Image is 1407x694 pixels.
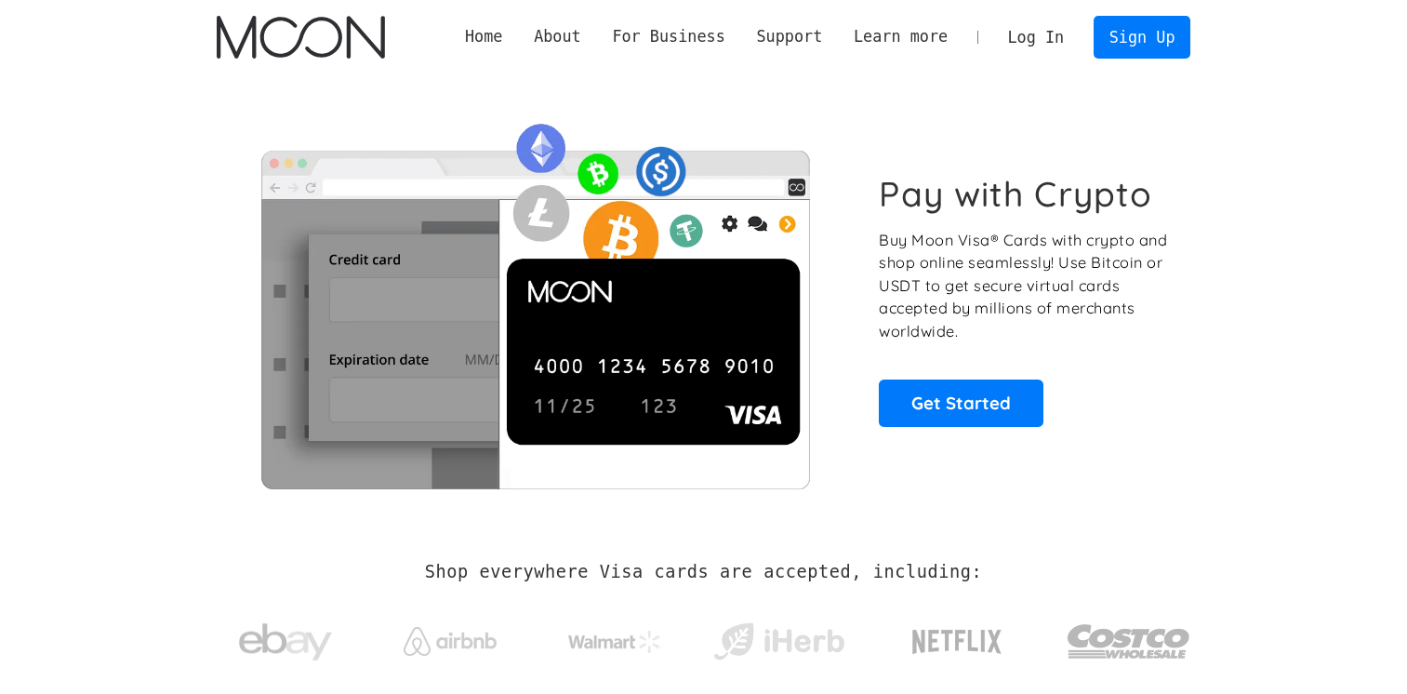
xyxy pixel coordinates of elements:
img: Airbnb [404,627,497,656]
img: Netflix [910,619,1003,665]
a: Netflix [874,600,1041,674]
a: Home [449,25,518,48]
img: Moon Logo [217,16,385,59]
div: Support [741,25,838,48]
a: Walmart [545,612,684,662]
img: Walmart [568,631,661,653]
a: Get Started [879,380,1043,426]
a: Costco [1067,588,1191,686]
img: Moon Cards let you spend your crypto anywhere Visa is accepted. [217,111,854,488]
img: ebay [239,613,332,672]
a: Airbnb [380,608,519,665]
p: Buy Moon Visa® Cards with crypto and shop online seamlessly! Use Bitcoin or USDT to get secure vi... [879,229,1170,343]
div: Learn more [838,25,963,48]
div: About [534,25,581,48]
h1: Pay with Crypto [879,173,1152,215]
div: Learn more [854,25,948,48]
h2: Shop everywhere Visa cards are accepted, including: [425,562,982,582]
a: home [217,16,385,59]
div: About [518,25,596,48]
a: Log In [992,17,1080,58]
a: ebay [217,594,355,681]
img: iHerb [710,618,848,666]
a: Sign Up [1094,16,1190,58]
div: For Business [612,25,724,48]
div: Support [756,25,822,48]
div: For Business [597,25,741,48]
a: iHerb [710,599,848,675]
img: Costco [1067,607,1191,676]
